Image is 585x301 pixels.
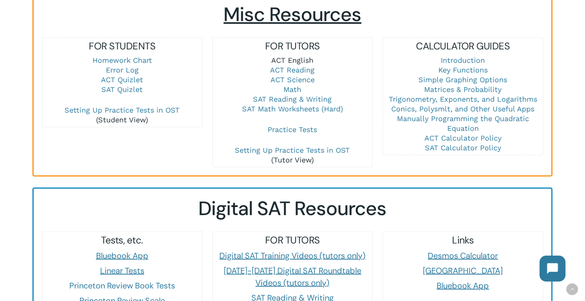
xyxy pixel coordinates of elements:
[270,66,315,74] a: ACT Reading
[213,40,372,53] h5: FOR TUTORS
[213,145,372,165] p: (Tutor View)
[270,75,315,84] a: ACT Science
[424,85,501,94] a: Matrices & Probability
[383,40,542,53] h5: CALCULATOR GUIDES
[220,250,366,261] a: Digital SAT Training Videos (tutors only)
[424,134,501,142] a: ACT Calculator Policy
[284,85,302,94] a: Math
[253,95,332,103] a: SAT Reading & Writing
[64,106,180,114] a: Setting Up Practice Tests in OST
[272,56,314,64] a: ACT English
[224,2,362,27] span: Misc Resources
[43,105,202,125] p: (Student View)
[383,234,542,247] h5: Links
[96,250,148,261] a: Bluebook App
[391,105,534,113] a: Conics, Polysmlt, and Other Useful Apps
[418,75,507,84] a: Simple Graphing Options
[43,234,202,247] h5: Tests, etc.
[438,66,488,74] a: Key Functions
[106,66,139,74] a: Error Log
[531,248,574,290] iframe: Chatbot
[425,143,501,152] a: SAT Calculator Policy
[389,95,537,103] a: Trigonometry, Exponents, and Logarithms
[428,250,498,261] a: Desmos Calculator
[437,280,489,291] a: Bluebook App
[441,56,485,64] a: Introduction
[42,197,543,220] h2: Digital SAT Resources
[423,265,503,276] a: [GEOGRAPHIC_DATA]
[213,234,372,247] h5: FOR TUTORS
[101,75,143,84] a: ACT Quizlet
[69,280,175,291] a: Princeton Review Book Tests
[242,105,343,113] a: SAT Math Worksheets (Hard)
[92,56,152,64] a: Homework Chart
[397,114,529,132] a: Manually Programming the Quadratic Equation
[268,125,317,134] a: Practice Tests
[224,265,361,288] a: [DATE]-[DATE] Digital SAT Roundtable Videos (tutors only)
[100,265,144,276] a: Linear Tests
[235,146,350,154] a: Setting Up Practice Tests in OST
[101,85,143,94] a: SAT Quizlet
[43,40,202,53] h5: FOR STUDENTS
